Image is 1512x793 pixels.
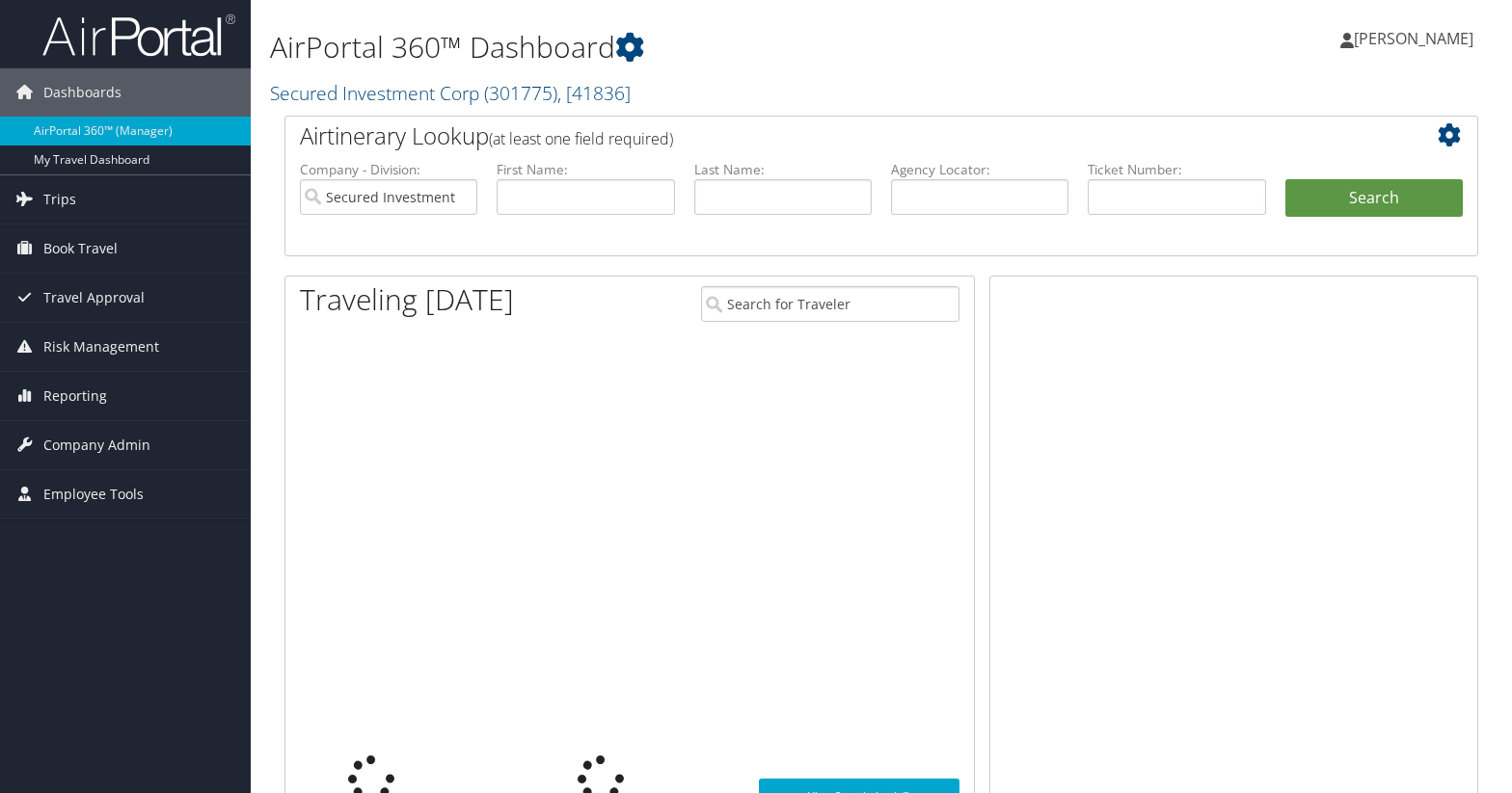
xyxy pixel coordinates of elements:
span: ( 301775 ) [484,80,557,106]
span: , [ 41836 ] [557,80,631,106]
h1: AirPortal 360™ Dashboard [270,27,1085,67]
input: Search for Traveler [701,286,958,322]
span: (at least one field required) [489,128,673,149]
h2: Airtinerary Lookup [300,119,1363,152]
span: Reporting [43,372,107,420]
img: airportal-logo.png [42,13,235,58]
a: Secured Investment Corp [270,80,631,106]
label: Last Name: [694,160,872,179]
span: [PERSON_NAME] [1354,28,1473,49]
label: First Name: [497,160,674,179]
span: Employee Tools [43,470,144,518]
span: Travel Approval [43,274,145,322]
a: [PERSON_NAME] [1340,10,1493,67]
button: Search [1285,179,1463,218]
label: Ticket Number: [1088,160,1265,179]
span: Book Travel [43,225,118,273]
h1: Traveling [DATE] [300,279,514,320]
label: Company - Division: [300,160,477,179]
span: Trips [43,175,76,224]
span: Company Admin [43,421,150,469]
span: Dashboards [43,68,121,117]
label: Agency Locator: [891,160,1068,179]
span: Risk Management [43,323,159,371]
